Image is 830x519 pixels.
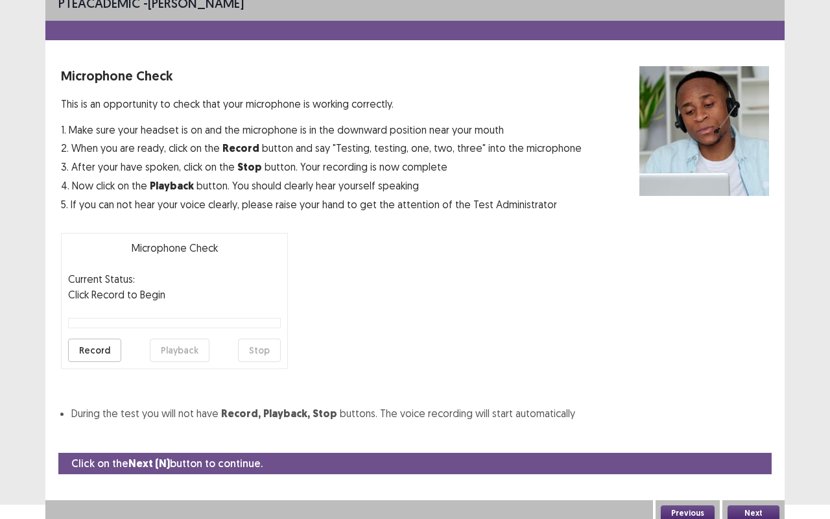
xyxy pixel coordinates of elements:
button: Record [68,339,121,362]
p: 3. After your have spoken, click on the button. Your recording is now complete [61,159,582,175]
p: This is an opportunity to check that your microphone is working correctly. [61,96,582,112]
button: Stop [238,339,281,362]
strong: Stop [237,160,262,174]
p: 1. Make sure your headset is on and the microphone is in the downward position near your mouth [61,122,582,138]
strong: Stop [313,407,337,420]
p: Microphone Check [61,66,582,86]
strong: Playback, [263,407,310,420]
p: Current Status: [68,271,135,287]
p: Microphone Check [68,240,281,256]
p: 2. When you are ready, click on the button and say "Testing, testing, one, two, three" into the m... [61,140,582,156]
p: Click Record to Begin [68,287,281,302]
strong: Next (N) [128,457,170,470]
p: 4. Now click on the button. You should clearly hear yourself speaking [61,178,582,194]
p: 5. If you can not hear your voice clearly, please raise your hand to get the attention of the Tes... [61,197,582,212]
img: microphone check [639,66,769,196]
strong: Record, [221,407,261,420]
p: Click on the button to continue. [71,455,263,472]
button: Playback [150,339,209,362]
strong: Playback [150,179,194,193]
strong: Record [222,141,259,155]
li: During the test you will not have buttons. The voice recording will start automatically [71,405,769,422]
